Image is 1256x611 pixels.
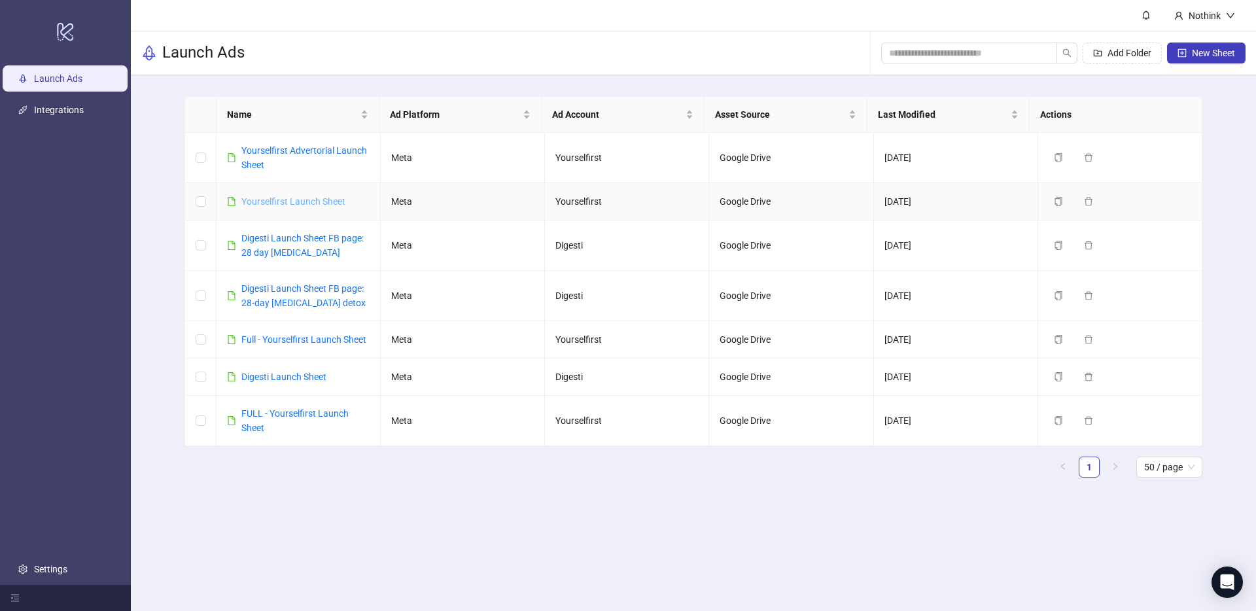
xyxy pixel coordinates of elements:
[709,220,873,271] td: Google Drive
[379,97,542,133] th: Ad Platform
[874,133,1038,183] td: [DATE]
[545,271,709,321] td: Digesti
[1054,372,1063,381] span: copy
[241,233,364,258] a: Digesti Launch Sheet FB page: 28 day [MEDICAL_DATA]
[715,107,846,122] span: Asset Source
[1105,457,1126,478] button: right
[381,133,545,183] td: Meta
[709,183,873,220] td: Google Drive
[1054,291,1063,300] span: copy
[1144,457,1195,477] span: 50 / page
[381,358,545,396] td: Meta
[1105,457,1126,478] li: Next Page
[10,593,20,602] span: menu-fold
[552,107,683,122] span: Ad Account
[709,396,873,446] td: Google Drive
[1111,463,1119,470] span: right
[241,408,349,433] a: FULL - Yourselfirst Launch Sheet
[874,183,1038,220] td: [DATE]
[241,372,326,382] a: Digesti Launch Sheet
[1079,457,1100,478] li: 1
[874,321,1038,358] td: [DATE]
[241,283,366,308] a: Digesti Launch Sheet FB page: 28-day [MEDICAL_DATA] detox
[227,291,236,300] span: file
[1084,416,1093,425] span: delete
[1054,241,1063,250] span: copy
[874,271,1038,321] td: [DATE]
[1084,291,1093,300] span: delete
[1167,43,1246,63] button: New Sheet
[1177,48,1187,58] span: plus-square
[1212,567,1243,598] div: Open Intercom Messenger
[1084,197,1093,206] span: delete
[34,105,84,115] a: Integrations
[878,107,1009,122] span: Last Modified
[217,97,379,133] th: Name
[874,396,1038,446] td: [DATE]
[1054,197,1063,206] span: copy
[1030,97,1193,133] th: Actions
[381,396,545,446] td: Meta
[141,45,157,61] span: rocket
[381,271,545,321] td: Meta
[1084,335,1093,344] span: delete
[1226,11,1235,20] span: down
[1053,457,1073,478] li: Previous Page
[162,43,245,63] h3: Launch Ads
[545,358,709,396] td: Digesti
[1183,9,1226,23] div: Nothink
[874,358,1038,396] td: [DATE]
[227,372,236,381] span: file
[1136,457,1202,478] div: Page Size
[1142,10,1151,20] span: bell
[1054,153,1063,162] span: copy
[34,73,82,84] a: Launch Ads
[381,220,545,271] td: Meta
[545,396,709,446] td: Yourselfirst
[867,97,1030,133] th: Last Modified
[1079,457,1099,477] a: 1
[542,97,705,133] th: Ad Account
[1062,48,1072,58] span: search
[1084,372,1093,381] span: delete
[381,321,545,358] td: Meta
[1054,416,1063,425] span: copy
[381,183,545,220] td: Meta
[1093,48,1102,58] span: folder-add
[545,321,709,358] td: Yourselfirst
[545,183,709,220] td: Yourselfirst
[709,133,873,183] td: Google Drive
[241,334,366,345] a: Full - Yourselfirst Launch Sheet
[1084,153,1093,162] span: delete
[709,358,873,396] td: Google Drive
[227,335,236,344] span: file
[545,133,709,183] td: Yourselfirst
[1059,463,1067,470] span: left
[1083,43,1162,63] button: Add Folder
[227,197,236,206] span: file
[241,145,367,170] a: Yourselfirst Advertorial Launch Sheet
[1192,48,1235,58] span: New Sheet
[227,241,236,250] span: file
[545,220,709,271] td: Digesti
[874,220,1038,271] td: [DATE]
[705,97,867,133] th: Asset Source
[1054,335,1063,344] span: copy
[241,196,345,207] a: Yourselfirst Launch Sheet
[709,271,873,321] td: Google Drive
[709,321,873,358] td: Google Drive
[390,107,521,122] span: Ad Platform
[1084,241,1093,250] span: delete
[1174,11,1183,20] span: user
[227,153,236,162] span: file
[227,107,358,122] span: Name
[227,416,236,425] span: file
[34,564,67,574] a: Settings
[1053,457,1073,478] button: left
[1108,48,1151,58] span: Add Folder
